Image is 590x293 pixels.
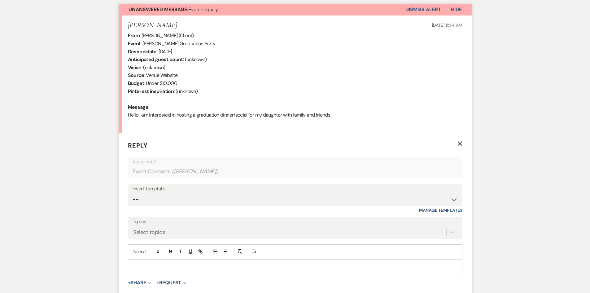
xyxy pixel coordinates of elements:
b: Vision [128,64,142,71]
span: + [156,280,159,285]
button: Dismiss Alert [405,4,441,16]
span: Reply [128,141,148,149]
button: Hide [441,4,472,16]
b: Source [128,72,144,78]
b: Message [128,104,149,110]
button: Request [156,280,186,285]
label: Topics [133,217,458,226]
strong: Unanswered Message: [129,6,188,13]
b: Budget [128,80,144,87]
div: : [PERSON_NAME] (Client) : [PERSON_NAME] Graduation Party : [DATE] : (unknown) : (unknown) : Venu... [128,32,462,127]
span: + [128,280,131,285]
span: Event Inquiry [129,6,218,13]
span: ( [PERSON_NAME] ) [172,167,218,176]
b: From [128,32,140,39]
b: Event [128,40,141,47]
b: Anticipated guest count [128,56,183,63]
h5: [PERSON_NAME] [128,22,177,29]
div: Insert Template [133,184,458,193]
button: Unanswered Message:Event Inquiry [119,4,405,16]
b: Desired date [128,48,157,55]
div: Select topics [133,228,165,236]
span: [DATE] 11:54 AM [432,22,462,28]
div: Event Contacts [133,166,458,178]
p: Recipients* [133,158,458,166]
button: Share [128,280,151,285]
b: Pinterest inspiration [128,88,174,95]
span: Hide [451,6,462,13]
a: Manage Templates [419,207,462,213]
